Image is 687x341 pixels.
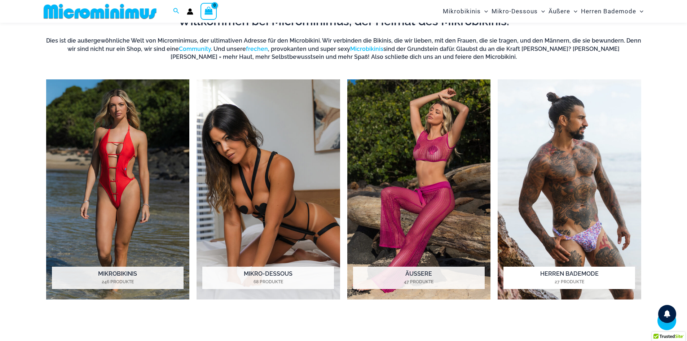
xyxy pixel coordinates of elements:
a: Microbikinis [350,45,383,52]
a: Besuchen Sie die Produktkategorie Outer [347,79,491,300]
font: Mikrobikinis [443,8,481,15]
a: frechen [246,45,268,52]
font: Mikrobikinis [98,270,137,277]
nav: Seitennavigation [440,1,647,22]
a: Besuchen Sie die Produktkategorie Micro Bikinis [46,79,190,300]
a: Community [179,45,211,52]
span: Menü umschalten [570,2,577,21]
font: Herren Bademode [581,8,636,15]
img: Herren Bademode [498,79,641,300]
font: . Und unsere [211,45,246,52]
a: Mikro-DessousMenü umschaltenMenü umschalten [490,2,547,21]
img: Äußere [347,79,491,300]
span: Menü umschalten [538,2,545,21]
a: Besuchen Sie die Produktkategorie Herren-Bademode [498,79,641,300]
font: sind der Grundstein dafür. Glaubst du an die Kraft [PERSON_NAME]? [PERSON_NAME] [PERSON_NAME] = m... [171,45,620,60]
a: ÄußereMenü umschaltenMenü umschalten [547,2,579,21]
a: MikrobikinisMenü umschaltenMenü umschalten [441,2,490,21]
font: Dies ist die außergewöhnliche Welt von Microminimus, der ultimativen Adresse für den Microbikini.... [46,37,641,52]
font: Mikro-Dessous [244,270,292,277]
img: Mikro-Dessous [197,79,340,300]
font: 246 Produkte [102,279,134,284]
span: Menü umschalten [636,2,643,21]
a: Link zum Kontosymbol [187,8,193,15]
font: Äußere [405,270,432,277]
font: 68 Produkte [254,279,283,284]
font: Herren Bademode [540,270,599,277]
img: Mikrobikinis [46,79,190,300]
font: Mikro-Dessous [492,8,538,15]
a: Einkaufswagen anzeigen, leer [201,3,217,19]
img: MM SHOP LOGO FLAT [41,3,159,19]
font: 47 Produkte [404,279,433,284]
a: Herren BademodeMenü umschaltenMenü umschalten [579,2,645,21]
font: , provokanten und super sexy [268,45,350,52]
span: Menü umschalten [481,2,488,21]
font: 27 Produkte [555,279,584,284]
a: Link zum Suchsymbol [173,7,180,16]
a: Besuchen Sie die Produktkategorie Micro Lingerie [197,79,340,300]
font: Äußere [549,8,570,15]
